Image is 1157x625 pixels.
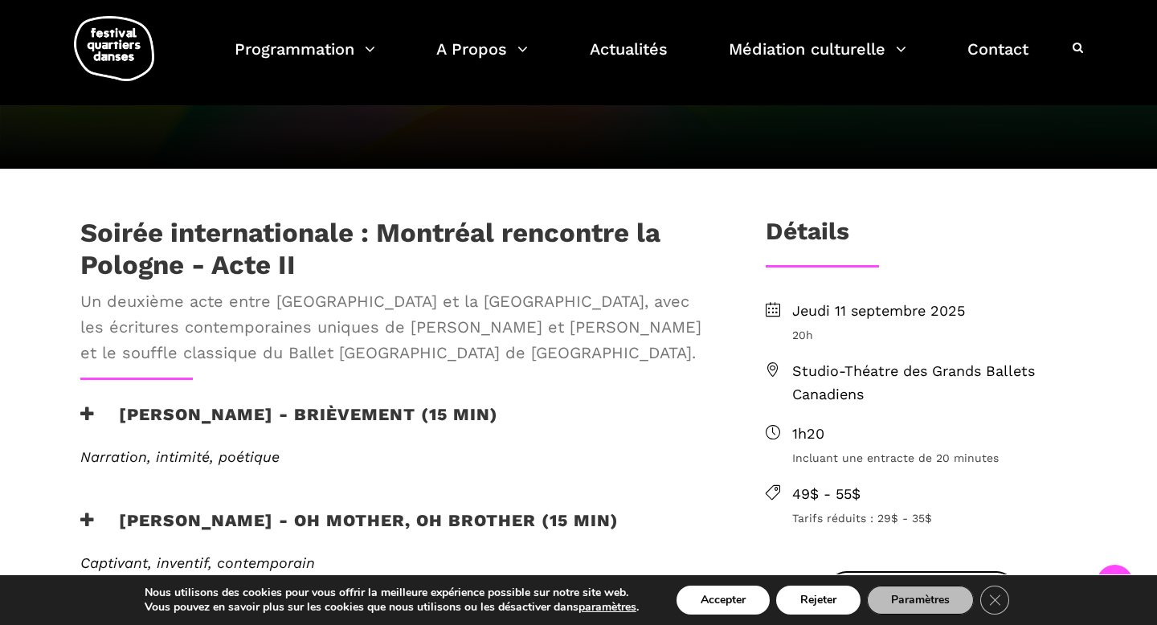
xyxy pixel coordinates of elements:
span: Un deuxième acte entre [GEOGRAPHIC_DATA] et la [GEOGRAPHIC_DATA], avec les écritures contemporain... [80,288,713,366]
button: Paramètres [867,586,974,615]
span: 1h20 [792,423,1077,446]
span: Jeudi 11 septembre 2025 [792,300,1077,323]
a: Médiation culturelle [729,35,906,83]
button: Close GDPR Cookie Banner [980,586,1009,615]
a: A Propos [436,35,528,83]
a: Actualités [590,35,668,83]
em: Captivant, inventif, contemporain [80,554,315,571]
span: Studio-Théatre des Grands Ballets Canadiens [792,360,1077,406]
span: Narration, intimité, poétique [80,448,280,465]
h3: Détails [766,217,849,257]
a: Contact [967,35,1028,83]
h1: Soirée internationale : Montréal rencontre la Pologne - Acte II [80,217,713,280]
p: Nous utilisons des cookies pour vous offrir la meilleure expérience possible sur notre site web. [145,586,639,600]
a: Obtenez vos billets [828,571,1015,607]
h3: [PERSON_NAME] - Brièvement (15 min) [80,404,498,444]
img: logo-fqd-med [74,16,154,81]
span: 20h [792,326,1077,344]
button: Accepter [677,586,770,615]
button: paramètres [578,600,636,615]
a: Programmation [235,35,375,83]
button: Rejeter [776,586,861,615]
h3: [PERSON_NAME] - Oh mother, oh brother (15 min) [80,510,619,550]
p: Vous pouvez en savoir plus sur les cookies que nous utilisons ou les désactiver dans . [145,600,639,615]
span: Incluant une entracte de 20 minutes [792,449,1077,467]
span: 49$ - 55$ [792,483,1077,506]
span: Tarifs réduits : 29$ - 35$ [792,509,1077,527]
